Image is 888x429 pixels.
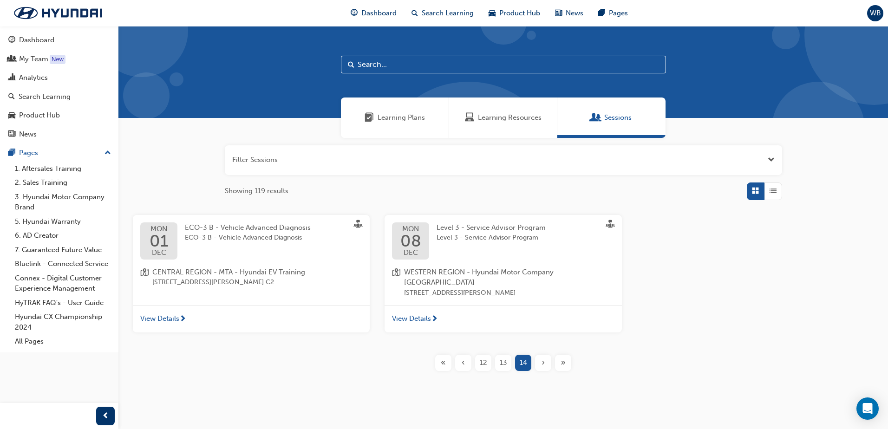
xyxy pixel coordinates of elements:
[867,5,883,21] button: WB
[152,267,305,278] span: CENTRAL REGION - MTA - Hyundai EV Training
[609,8,628,19] span: Pages
[437,233,546,243] span: Level 3 - Service Advisor Program
[19,35,54,45] div: Dashboard
[4,32,115,49] a: Dashboard
[411,7,418,19] span: search-icon
[11,162,115,176] a: 1. Aftersales Training
[354,220,362,230] span: sessionType_FACE_TO_FACE-icon
[489,7,496,19] span: car-icon
[520,357,527,368] span: 14
[385,215,621,332] button: MON08DECLevel 3 - Service Advisor ProgramLevel 3 - Service Advisor Programlocation-iconWESTERN RE...
[499,8,540,19] span: Product Hub
[557,97,666,138] a: SessionsSessions
[392,267,400,299] span: location-icon
[361,8,397,19] span: Dashboard
[150,249,169,256] span: DEC
[341,97,449,138] a: Learning PlansLearning Plans
[481,4,548,23] a: car-iconProduct Hub
[133,305,370,332] a: View Details
[856,397,879,420] div: Open Intercom Messenger
[465,112,474,123] span: Learning Resources
[553,355,573,371] button: Last page
[404,4,481,23] a: search-iconSearch Learning
[591,112,601,123] span: Sessions
[4,144,115,162] button: Pages
[770,186,777,196] span: List
[140,222,362,260] a: MON01DECECO-3 B - Vehicle Advanced DiagnosisECO-3 B - Vehicle Advanced Diagnosis
[768,155,775,165] button: Open the filter
[4,30,115,144] button: DashboardMy TeamAnalyticsSearch LearningProduct HubNews
[561,357,566,368] span: »
[542,357,545,368] span: ›
[392,222,614,260] a: MON08DECLevel 3 - Service Advisor ProgramLevel 3 - Service Advisor Program
[11,243,115,257] a: 7. Guaranteed Future Value
[500,357,507,368] span: 13
[598,7,605,19] span: pages-icon
[493,355,513,371] button: Page 13
[480,357,487,368] span: 12
[8,111,15,120] span: car-icon
[348,59,354,70] span: Search
[433,355,453,371] button: First page
[19,110,60,121] div: Product Hub
[351,7,358,19] span: guage-icon
[548,4,591,23] a: news-iconNews
[8,74,15,82] span: chart-icon
[341,56,666,73] input: Search...
[11,334,115,349] a: All Pages
[462,357,465,368] span: ‹
[11,214,115,229] a: 5. Hyundai Warranty
[392,313,431,324] span: View Details
[8,93,15,101] span: search-icon
[400,226,421,233] span: MON
[566,8,583,19] span: News
[50,55,65,64] div: Tooltip anchor
[449,97,557,138] a: Learning ResourcesLearning Resources
[422,8,474,19] span: Search Learning
[19,91,71,102] div: Search Learning
[4,51,115,68] a: My Team
[185,223,311,232] span: ECO-3 B - Vehicle Advanced Diagnosis
[343,4,404,23] a: guage-iconDashboard
[140,313,179,324] span: View Details
[385,305,621,332] a: View Details
[533,355,553,371] button: Next page
[400,233,421,249] span: 08
[11,310,115,334] a: Hyundai CX Championship 2024
[11,175,115,190] a: 2. Sales Training
[140,267,362,288] a: location-iconCENTRAL REGION - MTA - Hyundai EV Training[STREET_ADDRESS][PERSON_NAME] C2
[437,223,546,232] span: Level 3 - Service Advisor Program
[378,112,425,123] span: Learning Plans
[133,215,370,332] button: MON01DECECO-3 B - Vehicle Advanced DiagnosisECO-3 B - Vehicle Advanced Diagnosislocation-iconCENT...
[478,112,542,123] span: Learning Resources
[19,148,38,158] div: Pages
[513,355,533,371] button: Page 14
[104,147,111,159] span: up-icon
[152,277,305,288] span: [STREET_ADDRESS][PERSON_NAME] C2
[5,3,111,23] img: Trak
[4,88,115,105] a: Search Learning
[11,257,115,271] a: Bluelink - Connected Service
[19,72,48,83] div: Analytics
[400,249,421,256] span: DEC
[11,190,115,214] a: 3. Hyundai Motor Company Brand
[150,226,169,233] span: MON
[11,296,115,310] a: HyTRAK FAQ's - User Guide
[8,130,15,139] span: news-icon
[431,315,438,324] span: next-icon
[11,271,115,296] a: Connex - Digital Customer Experience Management
[19,129,37,140] div: News
[591,4,635,23] a: pages-iconPages
[606,220,614,230] span: sessionType_FACE_TO_FACE-icon
[752,186,759,196] span: Grid
[8,36,15,45] span: guage-icon
[150,233,169,249] span: 01
[4,107,115,124] a: Product Hub
[404,267,614,288] span: WESTERN REGION - Hyundai Motor Company [GEOGRAPHIC_DATA]
[185,233,311,243] span: ECO-3 B - Vehicle Advanced Diagnosis
[140,267,149,288] span: location-icon
[102,410,109,422] span: prev-icon
[473,355,493,371] button: Page 12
